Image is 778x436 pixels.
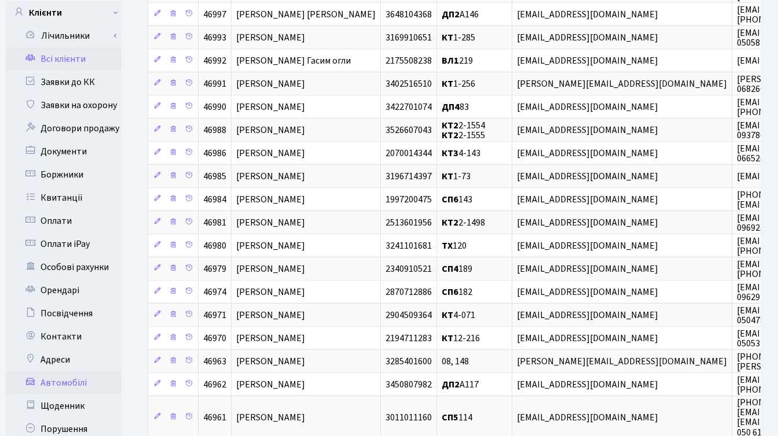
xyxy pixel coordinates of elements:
span: [PERSON_NAME] [236,286,305,298]
a: Заявки до КК [6,71,122,94]
span: 2340910521 [386,263,432,275]
span: 46993 [203,31,226,44]
span: [EMAIL_ADDRESS][DOMAIN_NAME] [517,239,658,252]
span: 46986 [203,147,226,160]
a: Оплати [6,209,122,232]
span: [PERSON_NAME] [236,170,305,183]
span: [PERSON_NAME] [236,147,305,160]
b: СП5 [442,411,458,424]
span: 46971 [203,309,226,322]
span: 4-071 [442,309,475,322]
a: Документи [6,140,122,163]
span: 3402516510 [386,77,432,90]
span: [EMAIL_ADDRESS][DOMAIN_NAME] [517,411,658,424]
span: 1997200475 [386,193,432,206]
span: 3648104368 [386,8,432,21]
span: 46979 [203,263,226,275]
b: ДП4 [442,101,460,113]
span: 2175508238 [386,54,432,67]
b: КТ [442,170,453,183]
span: 182 [442,286,472,298]
span: [PERSON_NAME] [236,411,305,424]
span: 2513601956 [386,216,432,229]
span: [EMAIL_ADDRESS][DOMAIN_NAME] [517,170,658,183]
span: 1-285 [442,31,475,44]
span: [EMAIL_ADDRESS][DOMAIN_NAME] [517,101,658,113]
span: [PERSON_NAME] [236,332,305,345]
span: [EMAIL_ADDRESS][DOMAIN_NAME] [517,332,658,345]
b: КТ2 [442,119,458,132]
a: Договори продажу [6,117,122,140]
span: [EMAIL_ADDRESS][DOMAIN_NAME] [517,263,658,275]
b: ВЛ1 [442,54,459,67]
b: КТ [442,309,453,322]
span: [EMAIL_ADDRESS][DOMAIN_NAME] [517,54,658,67]
span: 46974 [203,286,226,298]
a: Посвідчення [6,302,122,325]
span: А117 [442,378,479,391]
span: 3285401600 [386,355,432,368]
span: 2-1498 [442,216,485,229]
b: СП6 [442,286,458,298]
a: Адреси [6,348,122,371]
span: 83 [442,101,469,113]
span: 2-1554 2-1555 [442,119,485,142]
b: ДП2 [442,8,460,21]
span: [PERSON_NAME] Гасим огли [236,54,351,67]
span: 120 [442,239,467,252]
span: 46990 [203,101,226,113]
a: Орендарі [6,279,122,302]
span: 1-73 [442,170,471,183]
span: [PERSON_NAME] [236,239,305,252]
span: 4-143 [442,147,480,160]
b: ДП2 [442,378,460,391]
a: Контакти [6,325,122,348]
span: 08, 148 [442,355,469,368]
span: [EMAIL_ADDRESS][DOMAIN_NAME] [517,124,658,136]
span: [PERSON_NAME] [236,124,305,136]
span: 46991 [203,77,226,90]
span: 3422701074 [386,101,432,113]
span: 3450807982 [386,378,432,391]
span: 46961 [203,411,226,424]
span: 114 [442,411,472,424]
a: Квитанції [6,186,122,209]
span: [EMAIL_ADDRESS][DOMAIN_NAME] [517,378,658,391]
span: 46992 [203,54,226,67]
b: КТ [442,332,453,345]
span: [PERSON_NAME] [236,31,305,44]
span: 46970 [203,332,226,345]
span: [PERSON_NAME] [236,355,305,368]
span: [PERSON_NAME] [236,216,305,229]
span: 46988 [203,124,226,136]
a: Оплати iPay [6,232,122,256]
span: [EMAIL_ADDRESS][DOMAIN_NAME] [517,309,658,322]
a: Лічильники [13,24,122,47]
span: 3169910651 [386,31,432,44]
span: А146 [442,8,479,21]
b: КТ [442,77,453,90]
span: 46962 [203,378,226,391]
span: 46981 [203,216,226,229]
span: [PERSON_NAME] [236,263,305,275]
span: [EMAIL_ADDRESS][DOMAIN_NAME] [517,147,658,160]
span: 46985 [203,170,226,183]
span: 2194711283 [386,332,432,345]
a: Особові рахунки [6,256,122,279]
span: [PERSON_NAME] [236,309,305,322]
b: КТ [442,31,453,44]
a: Автомобілі [6,371,122,394]
span: 3011011160 [386,411,432,424]
span: [EMAIL_ADDRESS][DOMAIN_NAME] [517,31,658,44]
b: КТ2 [442,216,458,229]
span: 46984 [203,193,226,206]
span: 12-216 [442,332,480,345]
span: 46963 [203,355,226,368]
a: Заявки на охорону [6,94,122,117]
span: 46997 [203,8,226,21]
span: [PERSON_NAME] [236,378,305,391]
b: СП6 [442,193,458,206]
span: [PERSON_NAME][EMAIL_ADDRESS][DOMAIN_NAME] [517,355,727,368]
span: 2070014344 [386,147,432,160]
a: Клієнти [6,1,122,24]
